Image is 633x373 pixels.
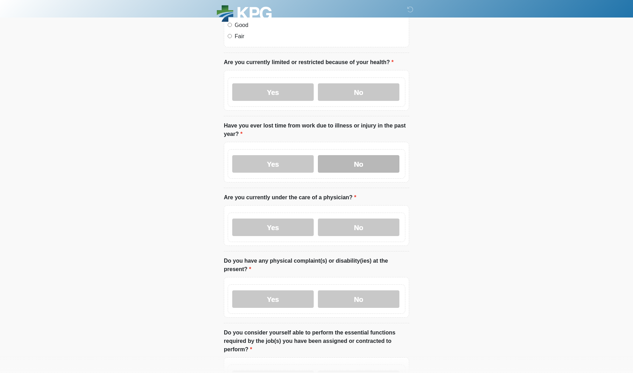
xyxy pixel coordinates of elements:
label: Yes [232,155,314,173]
img: KPG Healthcare Logo [217,5,272,24]
label: Do you consider yourself able to perform the essential functions required by the job(s) you have ... [224,329,409,354]
label: Are you currently limited or restricted because of your health? [224,58,393,67]
label: Do you have any physical complaint(s) or disability(ies) at the present? [224,257,409,274]
label: Yes [232,83,314,101]
label: No [318,155,399,173]
label: Have you ever lost time from work due to illness or injury in the past year? [224,122,409,138]
label: Yes [232,290,314,308]
input: Fair [228,34,232,38]
label: No [318,219,399,236]
label: Yes [232,219,314,236]
label: No [318,83,399,101]
label: No [318,290,399,308]
label: Fair [235,32,405,41]
label: Are you currently under the care of a physician? [224,193,356,202]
